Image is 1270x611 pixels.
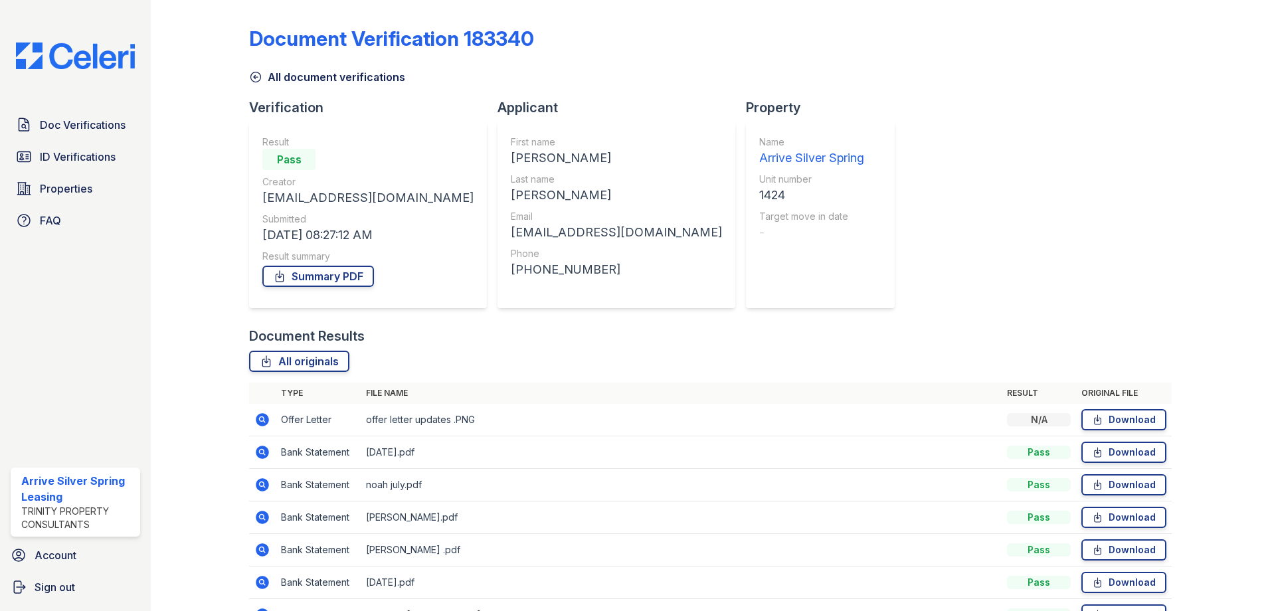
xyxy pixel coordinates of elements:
div: Trinity Property Consultants [21,505,135,531]
div: [PERSON_NAME] [511,149,722,167]
div: Result [262,135,474,149]
div: Pass [1007,446,1071,459]
a: Account [5,542,145,568]
td: [PERSON_NAME] .pdf [361,534,1002,567]
img: CE_Logo_Blue-a8612792a0a2168367f1c8372b55b34899dd931a85d93a1a3d3e32e68fde9ad4.png [5,43,145,69]
span: FAQ [40,213,61,228]
a: All originals [249,351,349,372]
span: Sign out [35,579,75,595]
td: Bank Statement [276,501,361,534]
span: Properties [40,181,92,197]
div: Arrive Silver Spring Leasing [21,473,135,505]
td: Bank Statement [276,567,361,599]
a: Download [1081,474,1166,495]
a: All document verifications [249,69,405,85]
td: Bank Statement [276,534,361,567]
div: N/A [1007,413,1071,426]
div: Pass [1007,478,1071,491]
div: [EMAIL_ADDRESS][DOMAIN_NAME] [262,189,474,207]
div: Property [746,98,905,117]
div: Creator [262,175,474,189]
a: Download [1081,442,1166,463]
td: Bank Statement [276,469,361,501]
th: Original file [1076,383,1172,404]
div: Name [759,135,864,149]
div: Verification [249,98,498,117]
a: Summary PDF [262,266,374,287]
div: Applicant [498,98,746,117]
div: Submitted [262,213,474,226]
div: Email [511,210,722,223]
div: Arrive Silver Spring [759,149,864,167]
div: - [759,223,864,242]
a: Doc Verifications [11,112,140,138]
div: [DATE] 08:27:12 AM [262,226,474,244]
span: Doc Verifications [40,117,126,133]
a: ID Verifications [11,143,140,170]
a: Download [1081,409,1166,430]
a: Download [1081,507,1166,528]
a: FAQ [11,207,140,234]
td: noah july.pdf [361,469,1002,501]
div: Phone [511,247,722,260]
th: Result [1002,383,1076,404]
div: 1424 [759,186,864,205]
div: [PERSON_NAME] [511,186,722,205]
div: Unit number [759,173,864,186]
span: Account [35,547,76,563]
div: Result summary [262,250,474,263]
td: offer letter updates .PNG [361,404,1002,436]
td: Bank Statement [276,436,361,469]
div: Pass [1007,511,1071,524]
a: Download [1081,572,1166,593]
div: Document Results [249,327,365,345]
th: File name [361,383,1002,404]
td: [DATE].pdf [361,567,1002,599]
div: Pass [1007,576,1071,589]
div: First name [511,135,722,149]
div: Document Verification 183340 [249,27,534,50]
div: [EMAIL_ADDRESS][DOMAIN_NAME] [511,223,722,242]
a: Properties [11,175,140,202]
div: Target move in date [759,210,864,223]
th: Type [276,383,361,404]
td: Offer Letter [276,404,361,436]
span: ID Verifications [40,149,116,165]
div: Pass [262,149,316,170]
div: [PHONE_NUMBER] [511,260,722,279]
a: Sign out [5,574,145,600]
a: Name Arrive Silver Spring [759,135,864,167]
a: Download [1081,539,1166,561]
div: Last name [511,173,722,186]
td: [PERSON_NAME].pdf [361,501,1002,534]
td: [DATE].pdf [361,436,1002,469]
div: Pass [1007,543,1071,557]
